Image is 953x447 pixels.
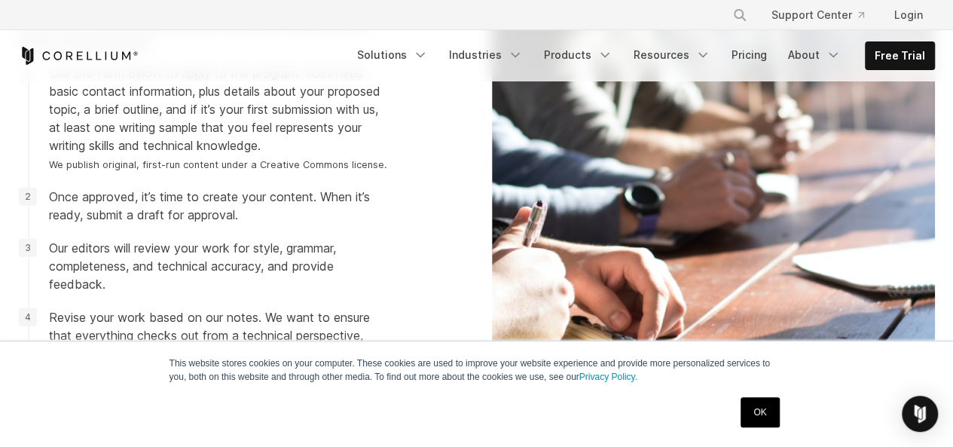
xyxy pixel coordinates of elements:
div: Open Intercom Messenger [902,396,938,432]
a: Industries [440,41,532,69]
li: Revise your work based on our notes. We want to ensure that everything checks out from a technica... [19,308,387,381]
a: Free Trial [866,42,934,69]
a: Products [535,41,622,69]
button: Search [726,2,753,29]
a: About [779,41,850,69]
a: Corellium Home [19,47,139,65]
a: Pricing [722,41,776,69]
li: Our editors will review your work for style, grammar, completeness, and technical accuracy, and p... [19,239,387,293]
a: Login [882,2,935,29]
a: OK [741,397,779,427]
a: Resources [625,41,719,69]
span: Use the Form below to apply to the program. You’ll need basic contact information, plus details a... [49,64,387,173]
li: Once approved, it’s time to create your content. When it’s ready, submit a draft for approval. [19,188,387,224]
small: We publish original, first-run content under a Creative Commons license. [49,159,387,170]
div: Navigation Menu [348,41,935,70]
div: Navigation Menu [714,2,935,29]
a: Solutions [348,41,437,69]
p: This website stores cookies on your computer. These cookies are used to improve your website expe... [170,357,784,384]
a: Privacy Policy. [579,372,637,382]
a: Support Center [759,2,876,29]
